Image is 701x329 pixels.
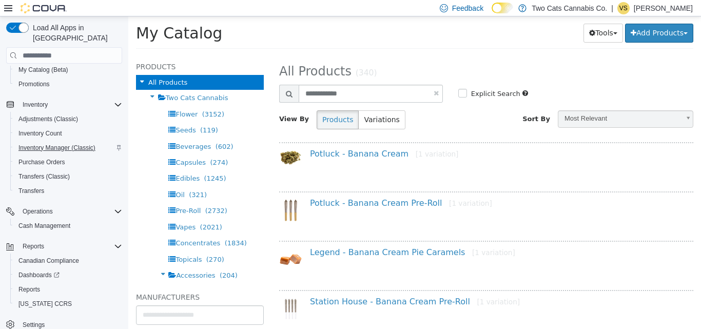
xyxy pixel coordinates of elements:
[14,78,122,90] span: Promotions
[14,156,122,168] span: Purchase Orders
[77,190,99,198] span: (2732)
[14,127,66,140] a: Inventory Count
[151,48,223,62] span: All Products
[151,281,174,304] img: 150
[74,94,96,102] span: (3152)
[47,190,72,198] span: Pre-Roll
[617,2,630,14] div: Victoria Sharma
[619,2,628,14] span: VS
[48,255,87,263] span: Accessories
[18,99,52,111] button: Inventory
[20,62,59,70] span: All Products
[14,298,122,310] span: Washington CCRS
[47,239,73,247] span: Topicals
[18,158,65,166] span: Purchase Orders
[18,172,70,181] span: Transfers (Classic)
[14,170,122,183] span: Transfers (Classic)
[18,300,72,308] span: [US_STATE] CCRS
[23,242,44,250] span: Reports
[18,115,78,123] span: Adjustments (Classic)
[10,141,126,155] button: Inventory Manager (Classic)
[18,222,70,230] span: Cash Management
[10,63,126,77] button: My Catalog (Beta)
[492,3,513,13] input: Dark Mode
[321,183,364,191] small: [1 variation]
[430,94,551,110] span: Most Relevant
[611,2,613,14] p: |
[10,268,126,282] a: Dashboards
[47,94,69,102] span: Flower
[23,101,48,109] span: Inventory
[634,2,693,14] p: [PERSON_NAME]
[10,184,126,198] button: Transfers
[14,170,74,183] a: Transfers (Classic)
[18,205,122,218] span: Operations
[47,207,67,215] span: Vapes
[227,52,249,61] small: (340)
[8,275,135,287] h5: Manufacturers
[14,269,64,281] a: Dashboards
[497,7,565,26] button: Add Products
[18,205,57,218] button: Operations
[18,240,48,253] button: Reports
[18,257,79,265] span: Canadian Compliance
[18,144,95,152] span: Inventory Manager (Classic)
[151,231,174,255] img: 150
[14,255,122,267] span: Canadian Compliance
[14,220,122,232] span: Cash Management
[8,8,94,26] span: My Catalog
[18,271,60,279] span: Dashboards
[10,155,126,169] button: Purchase Orders
[14,113,82,125] a: Adjustments (Classic)
[18,240,122,253] span: Reports
[2,204,126,219] button: Operations
[2,98,126,112] button: Inventory
[82,142,100,150] span: (274)
[18,66,68,74] span: My Catalog (Beta)
[14,185,122,197] span: Transfers
[96,223,119,230] span: (1834)
[394,99,422,106] span: Sort By
[72,207,94,215] span: (2021)
[430,94,565,111] a: Most Relevant
[75,158,98,166] span: (1245)
[47,126,83,134] span: Beverages
[47,175,56,182] span: Oil
[23,207,53,216] span: Operations
[61,175,79,182] span: (321)
[14,64,72,76] a: My Catalog (Beta)
[348,281,392,289] small: [1 variation]
[10,126,126,141] button: Inventory Count
[14,298,76,310] a: [US_STATE] CCRS
[47,110,67,118] span: Seeds
[532,2,607,14] p: Two Cats Cannabis Co.
[14,283,122,296] span: Reports
[37,78,100,85] span: Two Cats Cannabis
[18,129,62,138] span: Inventory Count
[18,99,122,111] span: Inventory
[72,110,90,118] span: (119)
[29,23,122,43] span: Load All Apps in [GEOGRAPHIC_DATA]
[182,182,364,191] a: Potluck - Banana Cream Pre-Roll[1 variation]
[188,94,230,113] button: Products
[151,133,174,149] img: 150
[47,142,77,150] span: Capsules
[14,113,122,125] span: Adjustments (Classic)
[87,126,105,134] span: (602)
[2,239,126,254] button: Reports
[10,112,126,126] button: Adjustments (Classic)
[14,156,69,168] a: Purchase Orders
[47,158,71,166] span: Edibles
[10,219,126,233] button: Cash Management
[182,132,330,142] a: Potluck - Banana Cream[1 variation]
[340,72,392,83] label: Explicit Search
[10,77,126,91] button: Promotions
[14,142,122,154] span: Inventory Manager (Classic)
[14,127,122,140] span: Inventory Count
[18,187,44,195] span: Transfers
[230,94,277,113] button: Variations
[47,223,92,230] span: Concentrates
[23,321,45,329] span: Settings
[8,44,135,56] h5: Products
